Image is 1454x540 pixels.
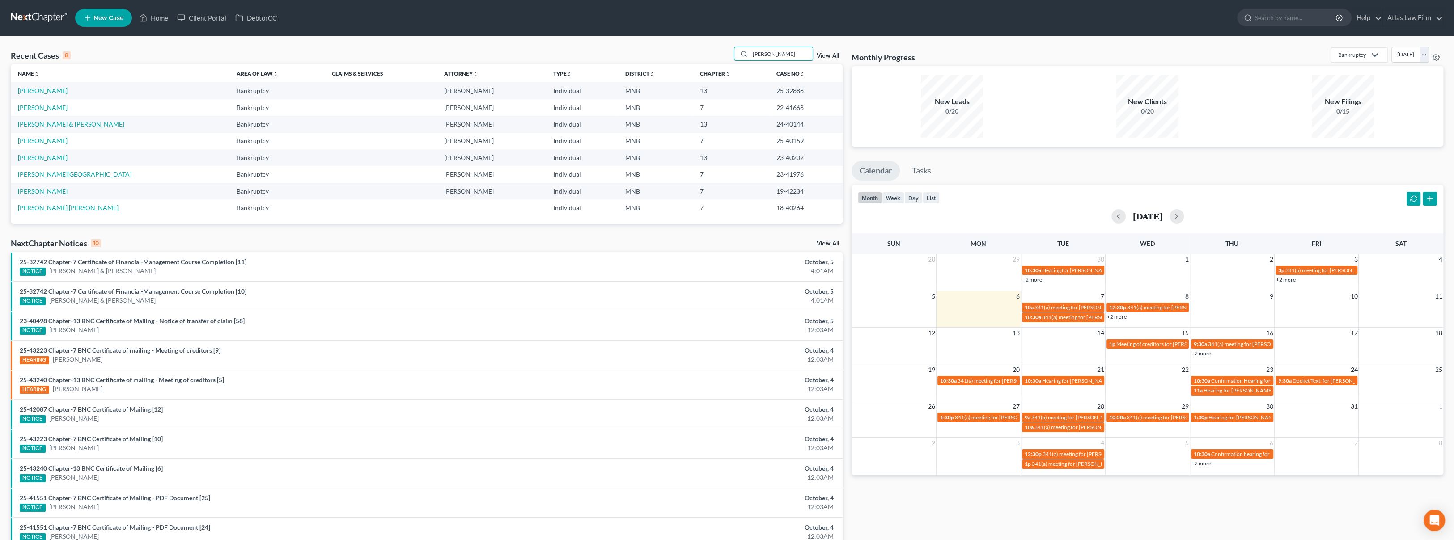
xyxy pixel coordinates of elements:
td: Individual [546,133,618,149]
div: NOTICE [20,504,46,512]
span: Hearing for [PERSON_NAME] [1204,387,1273,394]
td: 7 [693,166,769,182]
a: [PERSON_NAME][GEOGRAPHIC_DATA] [18,170,131,178]
div: October, 5 [568,287,834,296]
a: [PERSON_NAME] [PERSON_NAME] [18,204,119,211]
td: Bankruptcy [229,82,325,99]
span: 10:30a [1025,267,1041,274]
a: [PERSON_NAME] [49,473,99,482]
td: [PERSON_NAME] [437,116,546,132]
a: 25-43240 Chapter-13 BNC Certificate of Mailing [6] [20,464,163,472]
td: Bankruptcy [229,99,325,116]
span: 17 [1349,328,1358,338]
span: 1:30p [940,414,954,421]
span: 341(a) meeting for [PERSON_NAME] [1127,414,1213,421]
a: [PERSON_NAME] [53,355,102,364]
span: 10:30a [1025,377,1041,384]
a: Nameunfold_more [18,70,39,77]
span: 22 [1181,364,1190,375]
span: 10:30a [1194,377,1210,384]
span: 12:30p [1109,304,1126,311]
span: Docket Text: for [PERSON_NAME] [1293,377,1373,384]
span: 1p [1025,460,1031,467]
div: 8 [63,51,71,59]
td: MNB [618,116,693,132]
span: 10:30a [1025,314,1041,321]
span: 8 [1184,291,1190,302]
span: 341(a) meeting for [PERSON_NAME] [1043,451,1129,457]
div: 0/20 [921,107,983,116]
td: Bankruptcy [229,166,325,182]
div: NextChapter Notices [11,238,101,249]
span: 10:30a [1194,451,1210,457]
h2: [DATE] [1133,211,1162,221]
td: 13 [693,149,769,166]
button: list [923,192,940,204]
div: October, 4 [568,494,834,502]
span: 7 [1100,291,1105,302]
td: Bankruptcy [229,133,325,149]
span: Tue [1057,240,1069,247]
td: [PERSON_NAME] [437,166,546,182]
td: [PERSON_NAME] [437,133,546,149]
div: 12:03AM [568,502,834,511]
span: 31 [1349,401,1358,412]
span: 11 [1434,291,1443,302]
span: Thu [1225,240,1238,247]
span: 3 [1015,438,1021,448]
div: New Leads [921,97,983,107]
span: 10:30a [940,377,957,384]
span: 3p [1278,267,1284,274]
div: HEARING [20,356,49,364]
i: unfold_more [473,72,478,77]
div: 10 [91,239,101,247]
span: 4 [1438,254,1443,265]
div: October, 4 [568,405,834,414]
span: Hearing for [PERSON_NAME] [1208,414,1278,421]
span: 1 [1438,401,1443,412]
span: 341(a) meeting for [PERSON_NAME] [1285,267,1372,274]
a: Home [135,10,173,26]
td: MNB [618,199,693,216]
a: 25-43223 Chapter-7 BNC Certificate of Mailing [10] [20,435,163,443]
div: October, 5 [568,316,834,325]
button: month [858,192,882,204]
td: Bankruptcy [229,116,325,132]
i: unfold_more [273,72,278,77]
a: DebtorCC [231,10,281,26]
span: Hearing for [PERSON_NAME] & [PERSON_NAME] [1042,267,1159,274]
span: 341(a) meeting for [PERSON_NAME] [1127,304,1213,311]
div: October, 4 [568,435,834,443]
td: 23-40202 [769,149,843,166]
a: [PERSON_NAME] & [PERSON_NAME] [18,120,124,128]
span: 9a [1025,414,1030,421]
a: 25-41551 Chapter-7 BNC Certificate of Mailing - PDF Document [25] [20,494,210,502]
td: 25-40159 [769,133,843,149]
td: 23-41976 [769,166,843,182]
button: day [904,192,923,204]
td: 7 [693,133,769,149]
div: NOTICE [20,297,46,305]
td: MNB [618,166,693,182]
td: Individual [546,116,618,132]
a: [PERSON_NAME] [18,104,68,111]
td: Individual [546,82,618,99]
input: Search by name... [750,47,813,60]
span: 21 [1096,364,1105,375]
td: 7 [693,183,769,199]
a: View All [817,53,839,59]
span: 6 [1269,438,1274,448]
div: Bankruptcy [1338,51,1366,59]
td: 18-40264 [769,199,843,216]
span: Hearing for [PERSON_NAME] & [PERSON_NAME] [1042,377,1159,384]
span: 29 [1012,254,1021,265]
div: 0/20 [1116,107,1179,116]
span: 7 [1353,438,1358,448]
a: +2 more [1191,460,1211,467]
span: Fri [1312,240,1321,247]
span: 9:30a [1194,341,1207,347]
a: 25-43223 Chapter-7 BNC Certificate of mailing - Meeting of creditors [9] [20,346,220,354]
div: NOTICE [20,474,46,482]
span: 10:20a [1109,414,1126,421]
td: 19-42234 [769,183,843,199]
